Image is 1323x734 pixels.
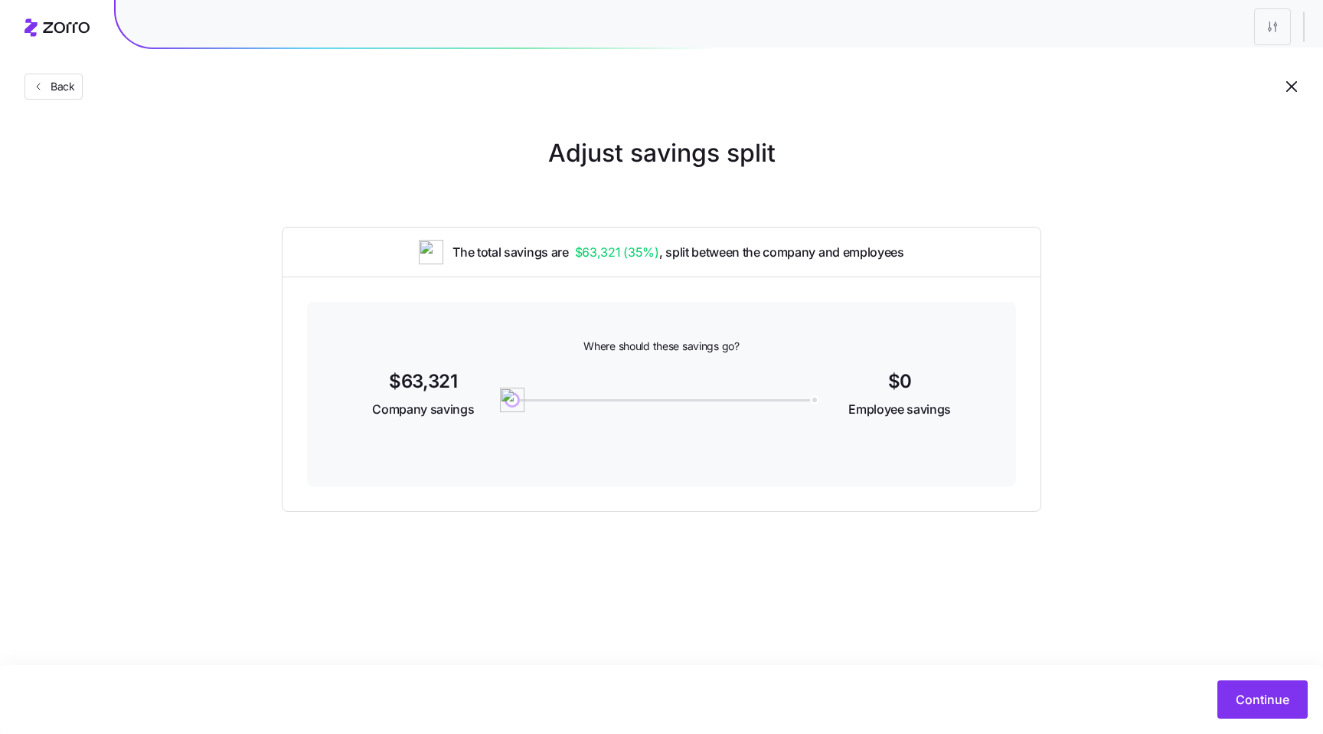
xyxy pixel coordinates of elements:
span: ( 35% ) [623,243,658,262]
span: Employee savings [848,400,951,419]
span: $0 [851,372,949,391]
button: Back [24,74,83,100]
img: ai-icon.png [500,388,524,412]
span: Continue [1236,690,1289,709]
img: ai-icon.png [419,240,443,264]
span: Where should these savings go? [583,339,740,354]
span: Company savings [372,400,474,419]
span: $63,321 [374,372,472,391]
h1: Adjust savings split [282,135,1041,172]
span: $63,321 [575,243,659,262]
span: Back [44,79,75,94]
button: Continue [1217,680,1308,719]
span: The total savings are , split between the company and employees [452,243,903,262]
